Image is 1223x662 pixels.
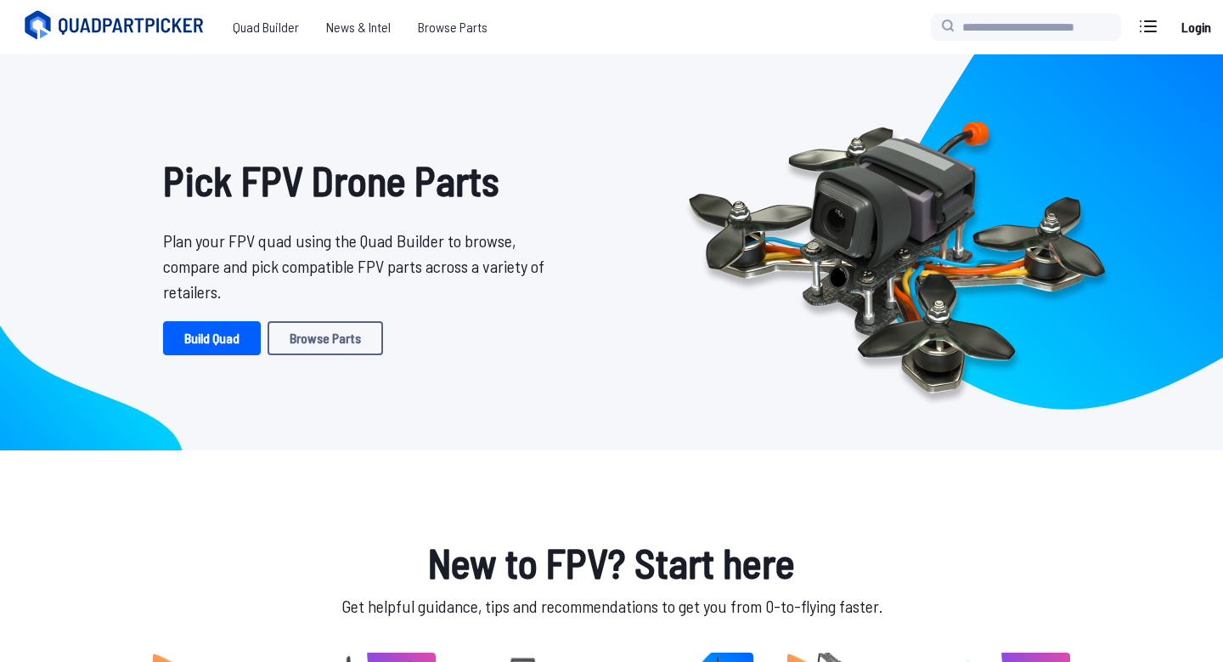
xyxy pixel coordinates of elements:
[163,321,261,355] a: Build Quad
[313,10,404,44] a: News & Intel
[1175,10,1216,44] a: Login
[404,10,501,44] a: Browse Parts
[149,532,1074,593] h1: New to FPV? Start here
[652,82,1141,422] img: Quadcopter
[163,228,557,304] p: Plan your FPV quad using the Quad Builder to browse, compare and pick compatible FPV parts across...
[163,150,557,211] h1: Pick FPV Drone Parts
[219,10,313,44] a: Quad Builder
[268,321,383,355] a: Browse Parts
[149,593,1074,619] p: Get helpful guidance, tips and recommendations to get you from 0-to-flying faster.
